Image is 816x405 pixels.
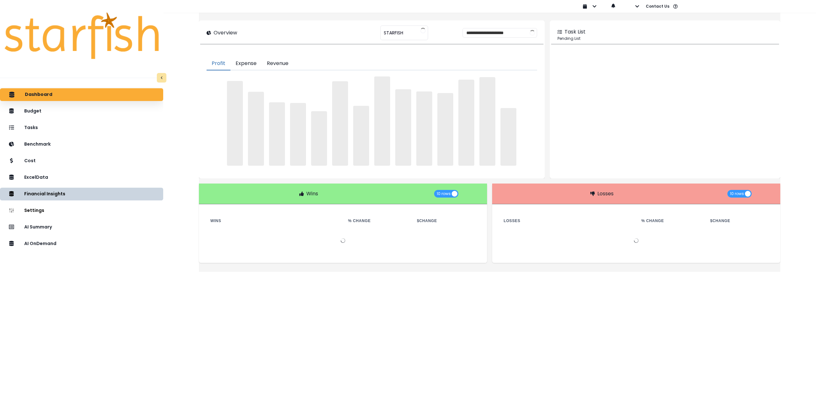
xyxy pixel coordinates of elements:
[332,81,348,165] span: ‌
[24,141,51,147] p: Benchmark
[24,158,36,163] p: Cost
[24,108,41,114] p: Budget
[353,106,369,166] span: ‌
[597,190,614,198] p: Losses
[24,175,48,180] p: ExcelData
[565,28,586,36] p: Task List
[24,241,56,246] p: AI OnDemand
[269,102,285,166] span: ‌
[205,217,343,225] th: Wins
[479,77,495,166] span: ‌
[248,92,264,165] span: ‌
[636,217,705,225] th: % Change
[24,224,52,230] p: AI Summary
[207,57,230,70] button: Profit
[458,80,474,166] span: ‌
[416,91,432,165] span: ‌
[499,217,636,225] th: Losses
[230,57,262,70] button: Expense
[227,81,243,166] span: ‌
[374,76,390,166] span: ‌
[557,36,773,41] p: Pending List
[705,217,774,225] th: $ Change
[395,89,411,165] span: ‌
[262,57,294,70] button: Revenue
[412,217,481,225] th: $ Change
[24,125,38,130] p: Tasks
[290,103,306,166] span: ‌
[437,190,451,198] span: 10 rows
[311,111,327,165] span: ‌
[384,26,403,40] span: STARFISH
[500,108,516,166] span: ‌
[25,92,52,98] p: Dashboard
[437,93,453,165] span: ‌
[343,217,412,225] th: % Change
[730,190,744,198] span: 10 rows
[306,190,318,198] p: Wins
[214,29,237,37] p: Overview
